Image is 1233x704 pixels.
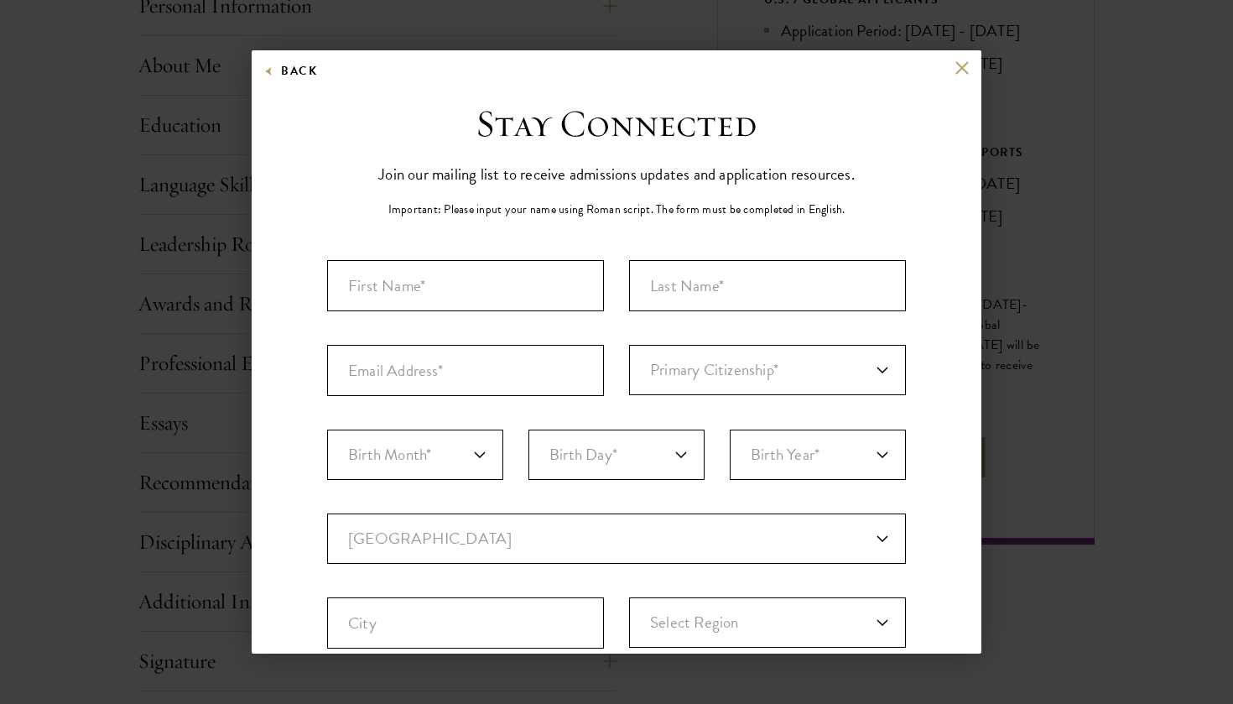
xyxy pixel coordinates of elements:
select: Month [327,430,503,480]
select: Year [730,430,906,480]
input: City [327,597,604,649]
input: Email Address* [327,345,604,396]
input: First Name* [327,260,604,311]
p: Important: Please input your name using Roman script. The form must be completed in English. [388,201,845,218]
h3: Stay Connected [476,101,757,148]
select: Day [528,430,705,480]
div: Birthdate* [327,430,906,514]
p: Join our mailing list to receive admissions updates and application resources. [378,160,855,188]
div: Primary Citizenship* [629,345,906,396]
input: Last Name* [629,260,906,311]
button: Back [264,60,317,81]
div: Last Name (Family Name)* [629,260,906,311]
